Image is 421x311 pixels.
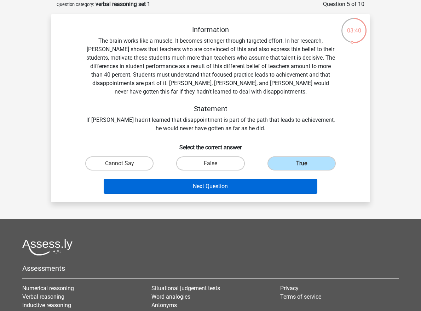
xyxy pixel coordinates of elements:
h5: Information [85,25,336,34]
a: Terms of service [280,293,321,300]
strong: verbal reasoning set 1 [96,1,150,7]
a: Verbal reasoning [22,293,64,300]
label: Cannot Say [85,156,154,171]
h5: Assessments [22,264,399,273]
div: The brain works like a muscle. It becomes stronger through targeted effort. In her research, [PER... [62,25,359,133]
a: Privacy [280,285,299,292]
a: Inductive reasoning [22,302,71,309]
small: Question category: [57,2,94,7]
a: Word analogies [151,293,190,300]
div: 03:40 [341,17,367,35]
label: True [267,156,336,171]
h6: Select the correct answer [62,138,359,151]
a: Numerical reasoning [22,285,74,292]
h5: Statement [85,104,336,113]
a: Situational judgement tests [151,285,220,292]
label: False [176,156,244,171]
button: Next Question [104,179,318,194]
img: Assessly logo [22,239,73,256]
a: Antonyms [151,302,177,309]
